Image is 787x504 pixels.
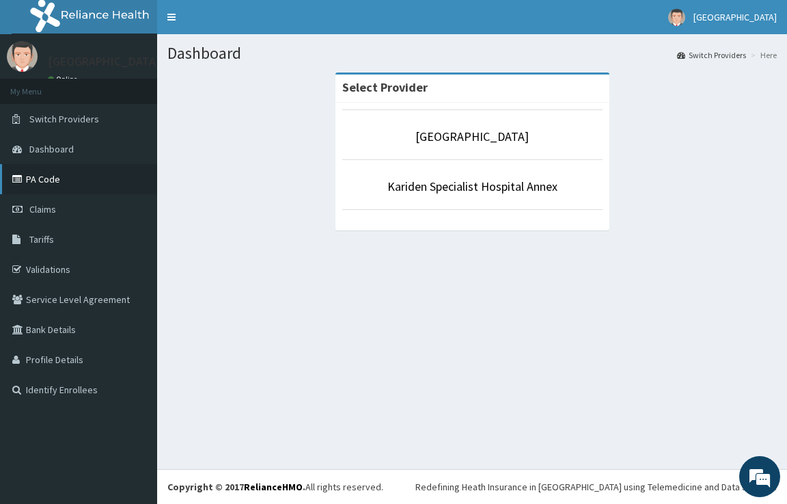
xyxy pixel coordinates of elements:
[29,113,99,125] span: Switch Providers
[677,49,746,61] a: Switch Providers
[693,11,777,23] span: [GEOGRAPHIC_DATA]
[167,481,305,493] strong: Copyright © 2017 .
[342,79,428,95] strong: Select Provider
[415,129,529,144] a: [GEOGRAPHIC_DATA]
[29,233,54,246] span: Tariffs
[387,178,557,194] a: Kariden Specialist Hospital Annex
[747,49,777,61] li: Here
[48,75,81,84] a: Online
[167,44,777,62] h1: Dashboard
[668,9,685,26] img: User Image
[7,41,38,72] img: User Image
[244,481,303,493] a: RelianceHMO
[29,203,56,215] span: Claims
[29,143,74,155] span: Dashboard
[157,469,787,504] footer: All rights reserved.
[48,55,161,68] p: [GEOGRAPHIC_DATA]
[415,480,777,494] div: Redefining Heath Insurance in [GEOGRAPHIC_DATA] using Telemedicine and Data Science!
